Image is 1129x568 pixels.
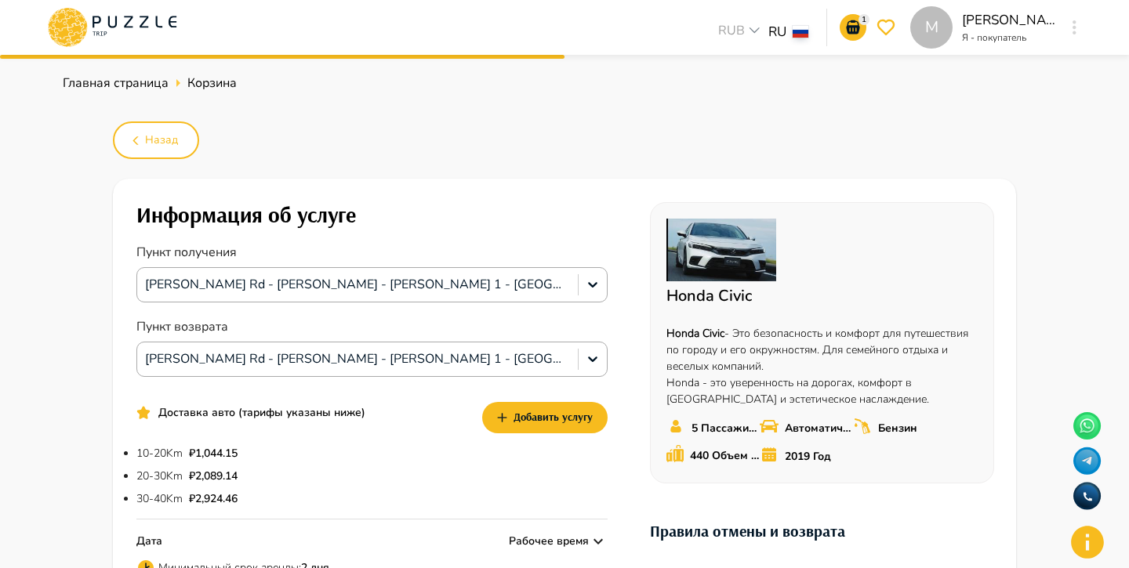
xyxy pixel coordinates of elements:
p: Рабочее время [509,533,589,549]
strong: Honda Civic [666,326,724,341]
button: go-to-basket-submit-button [840,14,866,41]
button: Назад [113,121,199,159]
span: ₽ 2,089.14 [183,469,238,483]
a: Главная страница [63,74,169,92]
p: - Это безопасность и комфорт для путешествия по городу и его окружностям. Для семейного отдыха и ... [666,325,978,374]
p: Я - покупатель [962,31,1056,45]
a: Правила отмены и возврата [650,521,845,541]
p: RU [768,22,786,42]
span: Корзина [187,74,237,92]
span: ₽ 1,044.15 [183,446,238,461]
div: RUB [713,21,768,44]
p: 440 Объем багажника [690,447,760,464]
p: Доставка авто (тарифы указаны ниже) [151,404,373,421]
span: Главная страница [63,74,169,92]
h1: Информация об услуге [136,202,608,228]
img: bookingImg PuzzleTrip [666,219,776,281]
div: M [910,6,953,49]
label: Пункт получения [136,244,237,261]
p: 5 Пассажиров [692,420,760,436]
p: Автоматическая [785,420,853,436]
label: Пункт возврата [136,318,228,335]
p: [PERSON_NAME] [962,10,1056,31]
p: 20-30Km [136,468,608,484]
span: ₽ 2,924.46 [183,491,238,506]
button: Добавить услугу [482,402,608,433]
p: 2019 Год [785,448,831,465]
p: Дата [136,533,162,549]
p: 10-20Km [136,445,608,461]
button: go-to-wishlist-submit-button [873,14,899,41]
p: Honda - это уверенность на дорогах, комфорт в [GEOGRAPHIC_DATA] и эстетическое наслаждение. [666,374,978,407]
p: Бензин [878,420,917,436]
img: lang [793,26,808,38]
p: 1 [859,14,869,26]
nav: breadcrumb [63,58,1066,92]
span: Назад [145,131,178,150]
p: 30-40Km [136,490,608,507]
p: Honda Civic [666,284,978,316]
